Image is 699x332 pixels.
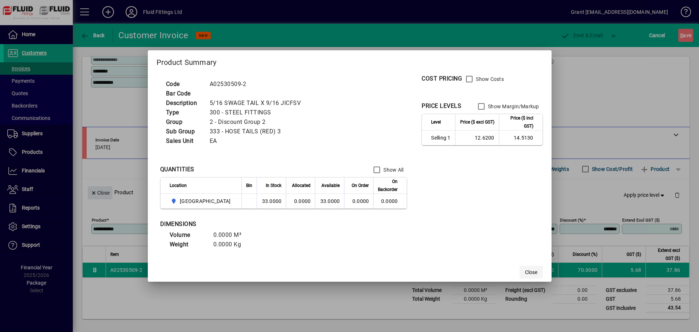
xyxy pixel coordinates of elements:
[162,79,206,89] td: Code
[373,194,407,208] td: 0.0000
[460,118,494,126] span: Price ($ excl GST)
[160,220,342,229] div: DIMENSIONS
[315,194,344,208] td: 33.0000
[166,240,210,249] td: Weight
[455,130,499,145] td: 12.6200
[160,165,194,174] div: QUANTITIES
[499,130,542,145] td: 14.5130
[431,118,441,126] span: Level
[503,114,533,130] span: Price ($ incl GST)
[474,75,504,83] label: Show Costs
[206,98,310,108] td: 5/16 SWAGE TAIL X 9/16 JICFSV
[162,127,206,136] td: Sub Group
[378,177,398,194] span: On Backorder
[206,117,310,127] td: 2 - Discount Group 2
[246,181,252,190] span: Bin
[352,181,369,190] span: On Order
[286,194,315,208] td: 0.0000
[170,181,187,190] span: Location
[206,108,310,117] td: 300 - STEEL FITTINGS
[352,198,369,204] span: 0.0000
[162,136,206,146] td: Sales Unit
[210,240,253,249] td: 0.0000 Kg
[431,134,450,141] span: Selling 1
[321,181,340,190] span: Available
[422,74,462,83] div: COST PRICING
[486,103,539,110] label: Show Margin/Markup
[206,79,310,89] td: A02530509-2
[166,230,210,240] td: Volume
[520,266,543,279] button: Close
[162,108,206,117] td: Type
[257,194,286,208] td: 33.0000
[206,136,310,146] td: EA
[162,89,206,98] td: Bar Code
[162,117,206,127] td: Group
[180,198,230,205] span: [GEOGRAPHIC_DATA]
[148,50,552,71] h2: Product Summary
[422,102,461,110] div: PRICE LEVELS
[206,127,310,136] td: 333 - HOSE TAILS (RED) 3
[292,181,311,190] span: Allocated
[210,230,253,240] td: 0.0000 M³
[162,98,206,108] td: Description
[382,166,403,173] label: Show All
[525,269,537,276] span: Close
[266,181,281,190] span: In Stock
[170,197,234,206] span: AUCKLAND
